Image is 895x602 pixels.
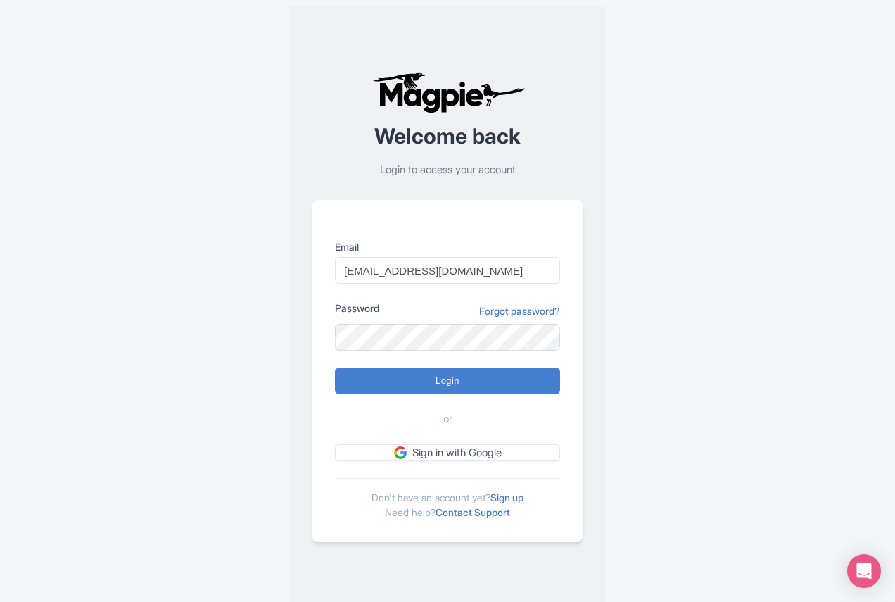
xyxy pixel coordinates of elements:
[479,303,560,318] a: Forgot password?
[335,368,560,394] input: Login
[335,239,560,254] label: Email
[312,162,583,178] p: Login to access your account
[335,257,560,284] input: you@example.com
[490,491,523,503] a: Sign up
[394,446,407,459] img: google.svg
[312,125,583,148] h2: Welcome back
[335,301,379,315] label: Password
[335,444,560,462] a: Sign in with Google
[436,506,510,518] a: Contact Support
[443,411,452,427] span: or
[369,71,527,113] img: logo-ab69f6fb50320c5b225c76a69d11143b.png
[335,478,560,520] div: Don't have an account yet? Need help?
[847,554,881,588] div: Open Intercom Messenger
